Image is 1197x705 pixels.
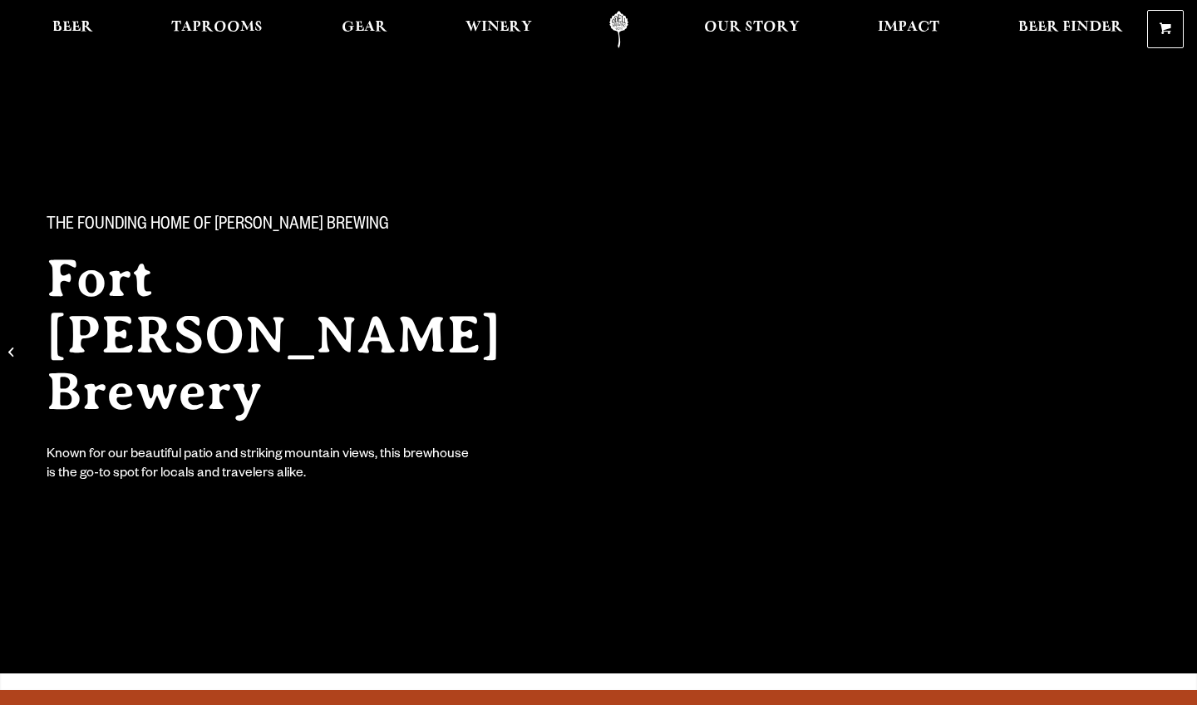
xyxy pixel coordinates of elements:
span: The Founding Home of [PERSON_NAME] Brewing [47,215,389,237]
a: Gear [331,11,398,48]
a: Beer Finder [1007,11,1134,48]
span: Winery [465,21,532,34]
a: Taprooms [160,11,273,48]
div: Known for our beautiful patio and striking mountain views, this brewhouse is the go-to spot for l... [47,446,472,485]
span: Taprooms [171,21,263,34]
span: Gear [342,21,387,34]
a: Beer [42,11,104,48]
span: Beer Finder [1018,21,1123,34]
a: Winery [455,11,543,48]
h2: Fort [PERSON_NAME] Brewery [47,250,565,420]
span: Impact [878,21,939,34]
span: Our Story [704,21,800,34]
a: Impact [867,11,950,48]
span: Beer [52,21,93,34]
a: Our Story [693,11,810,48]
a: Odell Home [588,11,650,48]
